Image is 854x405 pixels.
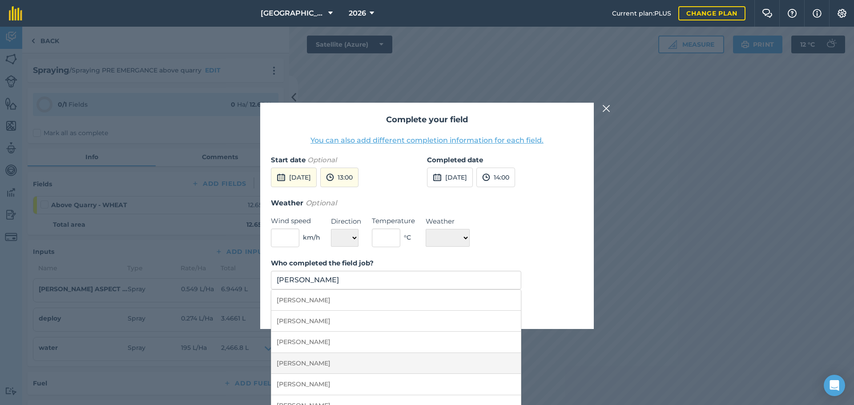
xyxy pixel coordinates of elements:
[271,259,374,267] strong: Who completed the field job?
[331,216,361,227] label: Direction
[277,172,286,183] img: svg+xml;base64,PD94bWwgdmVyc2lvbj0iMS4wIiBlbmNvZGluZz0idXRmLTgiPz4KPCEtLSBHZW5lcmF0b3I6IEFkb2JlIE...
[271,113,583,126] h2: Complete your field
[476,168,515,187] button: 14:00
[813,8,822,19] img: svg+xml;base64,PHN2ZyB4bWxucz0iaHR0cDovL3d3dy53My5vcmcvMjAwMC9zdmciIHdpZHRoPSIxNyIgaGVpZ2h0PSIxNy...
[678,6,745,20] a: Change plan
[271,216,320,226] label: Wind speed
[349,8,366,19] span: 2026
[612,8,671,18] span: Current plan : PLUS
[427,168,473,187] button: [DATE]
[427,156,483,164] strong: Completed date
[9,6,22,20] img: fieldmargin Logo
[372,216,415,226] label: Temperature
[261,8,325,19] span: [GEOGRAPHIC_DATA]
[310,135,544,146] button: You can also add different completion information for each field.
[271,168,317,187] button: [DATE]
[303,233,320,242] span: km/h
[271,290,521,311] li: [PERSON_NAME]
[271,197,583,209] h3: Weather
[762,9,773,18] img: Two speech bubbles overlapping with the left bubble in the forefront
[837,9,847,18] img: A cog icon
[271,311,521,332] li: [PERSON_NAME]
[433,172,442,183] img: svg+xml;base64,PD94bWwgdmVyc2lvbj0iMS4wIiBlbmNvZGluZz0idXRmLTgiPz4KPCEtLSBHZW5lcmF0b3I6IEFkb2JlIE...
[602,103,610,114] img: svg+xml;base64,PHN2ZyB4bWxucz0iaHR0cDovL3d3dy53My5vcmcvMjAwMC9zdmciIHdpZHRoPSIyMiIgaGVpZ2h0PSIzMC...
[307,156,337,164] em: Optional
[320,168,359,187] button: 13:00
[787,9,798,18] img: A question mark icon
[404,233,411,242] span: ° C
[306,199,337,207] em: Optional
[482,172,490,183] img: svg+xml;base64,PD94bWwgdmVyc2lvbj0iMS4wIiBlbmNvZGluZz0idXRmLTgiPz4KPCEtLSBHZW5lcmF0b3I6IEFkb2JlIE...
[271,156,306,164] strong: Start date
[426,216,470,227] label: Weather
[326,172,334,183] img: svg+xml;base64,PD94bWwgdmVyc2lvbj0iMS4wIiBlbmNvZGluZz0idXRmLTgiPz4KPCEtLSBHZW5lcmF0b3I6IEFkb2JlIE...
[824,375,845,396] div: Open Intercom Messenger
